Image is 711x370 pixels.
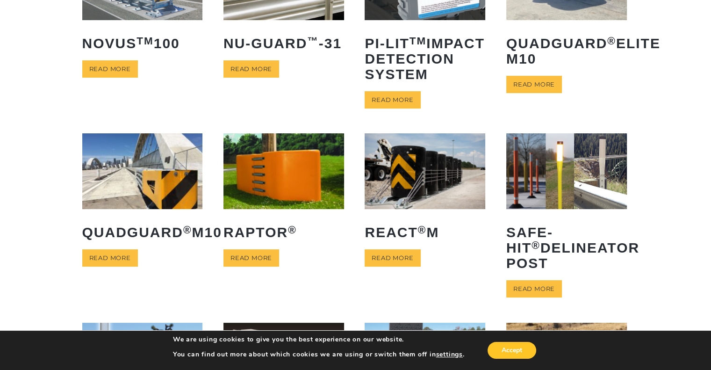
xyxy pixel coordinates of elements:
[506,280,562,297] a: Read more about “Safe-Hit® Delineator Post”
[223,29,344,58] h2: NU-GUARD -31
[506,133,627,277] a: Safe-Hit®Delineator Post
[607,35,616,47] sup: ®
[436,350,462,359] button: settings
[82,29,203,58] h2: NOVUS 100
[173,335,465,344] p: We are using cookies to give you the best experience on our website.
[223,249,279,267] a: Read more about “RAPTOR®”
[82,60,138,78] a: Read more about “NOVUSTM 100”
[288,224,297,236] sup: ®
[223,133,344,247] a: RAPTOR®
[418,224,427,236] sup: ®
[531,239,540,251] sup: ®
[365,249,420,267] a: Read more about “REACT® M”
[82,249,138,267] a: Read more about “QuadGuard® M10”
[173,350,465,359] p: You can find out more about which cookies we are using or switch them off in .
[82,218,203,247] h2: QuadGuard M10
[506,76,562,93] a: Read more about “QuadGuard® Elite M10”
[223,60,279,78] a: Read more about “NU-GUARD™-31”
[488,342,536,359] button: Accept
[506,218,627,278] h2: Safe-Hit Delineator Post
[365,91,420,109] a: Read more about “PI-LITTM Impact Detection System”
[307,35,319,47] sup: ™
[365,29,485,89] h2: PI-LIT Impact Detection System
[223,218,344,247] h2: RAPTOR
[82,133,203,247] a: QuadGuard®M10
[365,218,485,247] h2: REACT M
[183,224,192,236] sup: ®
[409,35,427,47] sup: TM
[365,133,485,247] a: REACT®M
[136,35,154,47] sup: TM
[506,29,627,73] h2: QuadGuard Elite M10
